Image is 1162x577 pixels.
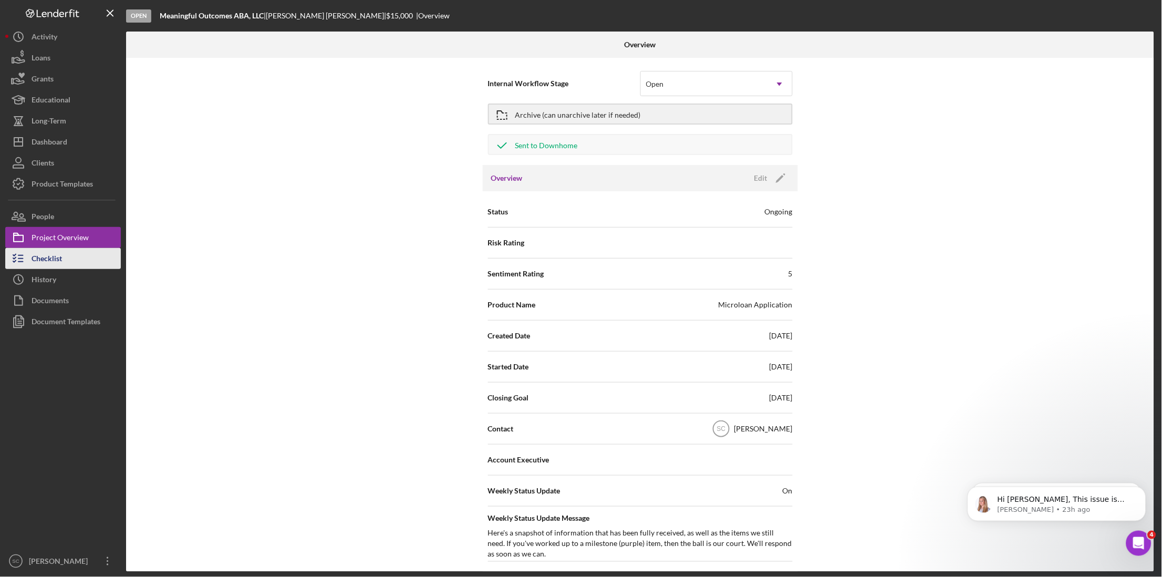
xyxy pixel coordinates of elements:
span: Sentiment Rating [488,269,544,279]
div: Activity [32,26,57,50]
div: Document Templates [32,311,100,335]
button: Sent to Downhome [488,134,793,155]
div: Archive (can unarchive later if needed) [515,105,641,123]
span: Account Executive [488,455,549,465]
button: Product Templates [5,173,121,194]
span: Risk Rating [488,238,525,248]
button: Project Overview [5,227,121,248]
div: People [32,206,54,230]
div: Ongoing [765,207,793,217]
button: Checklist [5,248,121,269]
div: [PERSON_NAME] [734,424,793,434]
div: Open [646,80,664,88]
div: Loans [32,47,50,71]
div: Here's a snapshot of information that has been fully received, as well as the items we still need... [488,528,793,559]
b: Overview [624,40,656,49]
span: Created Date [488,331,531,341]
div: | [160,12,266,20]
div: Dashboard [32,131,67,155]
button: SC[PERSON_NAME] [5,551,121,572]
div: Product Templates [32,173,93,197]
button: Documents [5,290,121,311]
span: Started Date [488,362,529,372]
span: On [783,486,793,496]
span: Internal Workflow Stage [488,78,640,89]
div: | Overview [416,12,450,20]
div: Documents [32,290,69,314]
text: SC [717,426,725,433]
div: [DATE] [770,362,793,372]
div: Project Overview [32,227,89,251]
div: Grants [32,68,54,92]
div: Checklist [32,248,62,272]
div: History [32,269,56,293]
div: Microloan Application [719,300,793,310]
button: Dashboard [5,131,121,152]
div: Open [126,9,151,23]
div: [DATE] [770,393,793,403]
button: Archive (can unarchive later if needed) [488,104,793,125]
div: 5 [788,269,793,279]
button: Activity [5,26,121,47]
text: SC [12,559,19,564]
iframe: Intercom live chat [1126,531,1151,556]
div: Long-Term [32,110,66,134]
button: Edit [748,170,790,186]
button: Loans [5,47,121,68]
button: People [5,206,121,227]
div: Clients [32,152,54,176]
span: 4 [1148,531,1156,539]
iframe: Intercom notifications message [952,465,1162,549]
button: Grants [5,68,121,89]
button: Educational [5,89,121,110]
button: Clients [5,152,121,173]
b: Meaningful Outcomes ABA, LLC [160,11,264,20]
span: Closing Goal [488,393,529,403]
div: Sent to Downhome [515,135,578,154]
span: Product Name [488,300,536,310]
button: History [5,269,121,290]
span: Contact [488,424,514,434]
span: Weekly Status Update Message [488,513,793,523]
span: Status [488,207,509,217]
div: [PERSON_NAME] [26,551,95,574]
div: Educational [32,89,70,113]
span: Weekly Status Update [488,486,561,496]
button: Long-Term [5,110,121,131]
button: Document Templates [5,311,121,332]
div: [DATE] [770,331,793,341]
span: $15,000 [386,11,413,20]
div: Edit [754,170,767,186]
div: [PERSON_NAME] [PERSON_NAME] | [266,12,386,20]
h3: Overview [491,173,523,183]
